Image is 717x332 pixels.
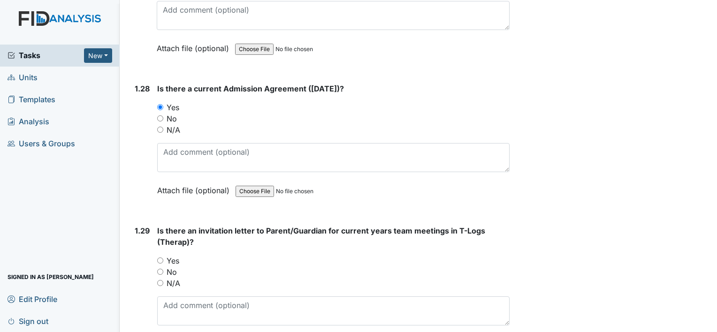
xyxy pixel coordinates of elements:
input: N/A [157,280,163,286]
label: N/A [167,124,180,136]
label: Attach file (optional) [157,180,233,196]
a: Tasks [8,50,84,61]
span: Sign out [8,314,48,328]
input: Yes [157,104,163,110]
label: 1.29 [135,225,150,236]
input: No [157,115,163,121]
span: Units [8,70,38,85]
label: Yes [167,102,179,113]
input: Yes [157,257,163,264]
label: Attach file (optional) [157,38,233,54]
input: N/A [157,127,163,133]
span: Signed in as [PERSON_NAME] [8,270,94,284]
span: Is there a current Admission Agreement ([DATE])? [157,84,344,93]
span: Is there an invitation letter to Parent/Guardian for current years team meetings in T-Logs (Therap)? [157,226,485,247]
span: Edit Profile [8,292,57,306]
input: No [157,269,163,275]
button: New [84,48,112,63]
label: 1.28 [135,83,150,94]
label: No [167,113,177,124]
span: Templates [8,92,55,107]
label: No [167,266,177,278]
span: Users & Groups [8,136,75,151]
label: Yes [167,255,179,266]
label: N/A [167,278,180,289]
span: Analysis [8,114,49,129]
